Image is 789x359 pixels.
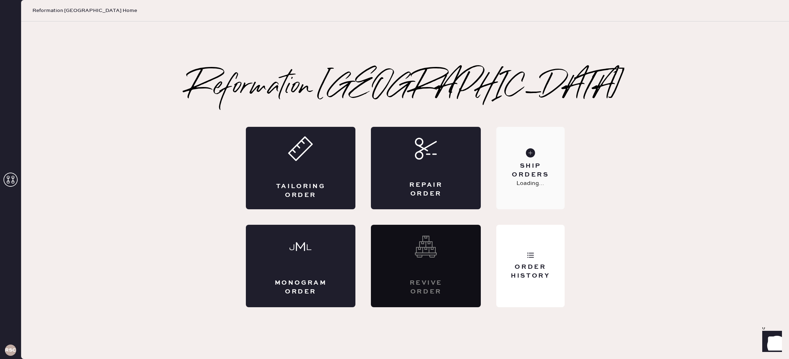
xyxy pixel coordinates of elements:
h2: Reformation [GEOGRAPHIC_DATA] [187,73,623,101]
div: Monogram Order [274,279,328,296]
div: Tailoring Order [274,182,328,200]
p: Loading... [516,179,544,188]
div: Order History [502,263,559,280]
div: Repair Order [399,181,453,198]
div: Ship Orders [502,162,559,179]
div: Revive order [399,279,453,296]
h3: RSCA [5,348,16,353]
span: Reformation [GEOGRAPHIC_DATA] Home [32,7,137,14]
div: Interested? Contact us at care@hemster.co [371,225,481,307]
iframe: Front Chat [756,327,786,358]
